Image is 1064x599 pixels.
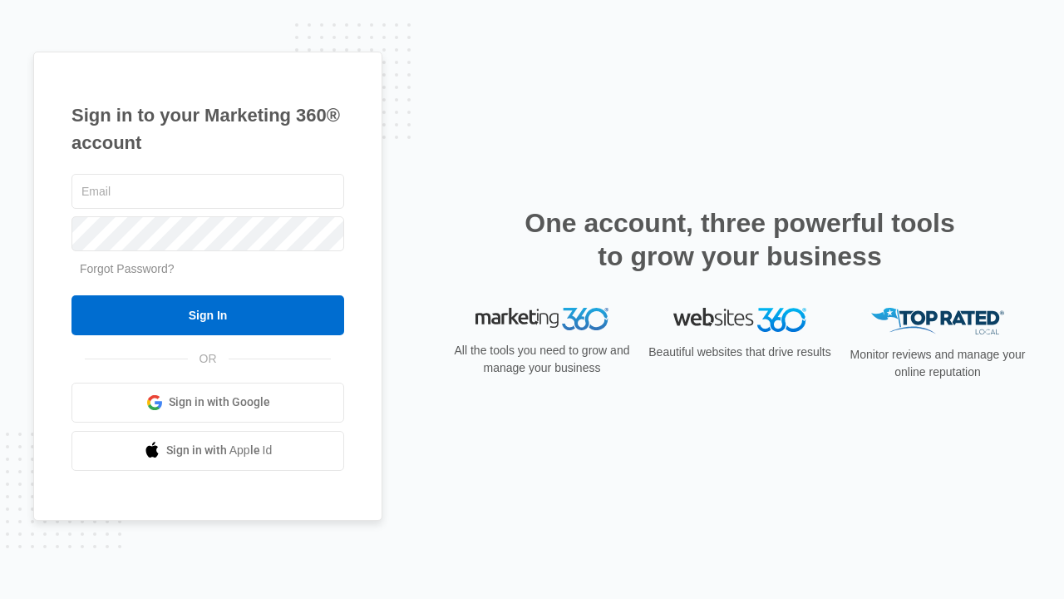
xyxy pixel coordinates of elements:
[475,308,608,331] img: Marketing 360
[71,101,344,156] h1: Sign in to your Marketing 360® account
[71,295,344,335] input: Sign In
[647,344,833,361] p: Beautiful websites that drive results
[80,262,175,275] a: Forgot Password?
[71,174,344,209] input: Email
[845,346,1031,381] p: Monitor reviews and manage your online reputation
[449,342,635,377] p: All the tools you need to grow and manage your business
[71,431,344,471] a: Sign in with Apple Id
[169,394,270,411] span: Sign in with Google
[520,206,960,273] h2: One account, three powerful tools to grow your business
[673,308,806,332] img: Websites 360
[871,308,1004,335] img: Top Rated Local
[166,442,273,459] span: Sign in with Apple Id
[71,383,344,423] a: Sign in with Google
[188,350,229,368] span: OR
